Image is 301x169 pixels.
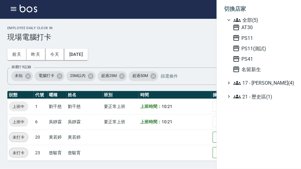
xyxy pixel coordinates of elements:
span: 21 - 歷史區(1) [232,93,291,101]
span: PS11 [231,35,291,42]
span: 名留新生 [231,66,291,74]
span: 全部(5) [232,17,291,25]
span: PS11(測試) [231,45,291,53]
li: 切換店家 [223,2,294,17]
span: PS41 [231,56,291,63]
span: 17 - [PERSON_NAME](4) [232,80,291,87]
span: AT30 [231,25,291,32]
